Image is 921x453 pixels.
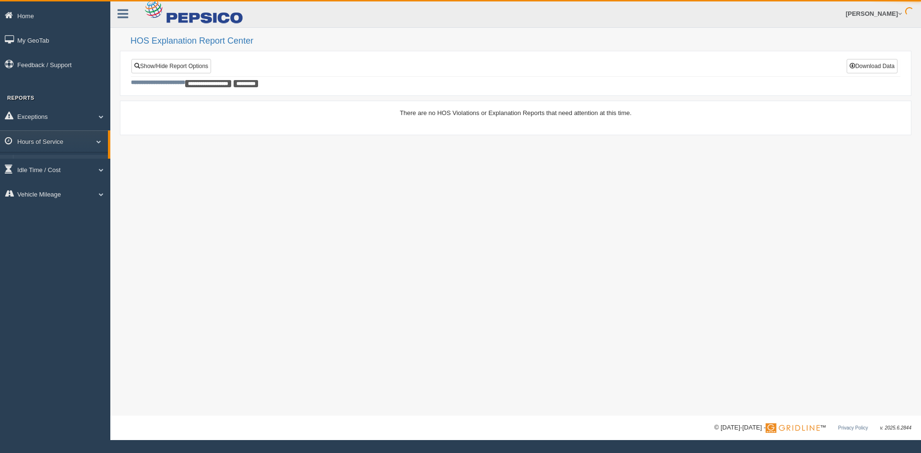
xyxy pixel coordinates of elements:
[838,425,868,430] a: Privacy Policy
[131,59,211,73] a: Show/Hide Report Options
[17,155,108,172] a: HOS Explanation Reports
[880,425,911,430] span: v. 2025.6.2844
[766,423,820,433] img: Gridline
[130,36,911,46] h2: HOS Explanation Report Center
[131,108,900,117] div: There are no HOS Violations or Explanation Reports that need attention at this time.
[847,59,897,73] button: Download Data
[714,423,911,433] div: © [DATE]-[DATE] - ™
